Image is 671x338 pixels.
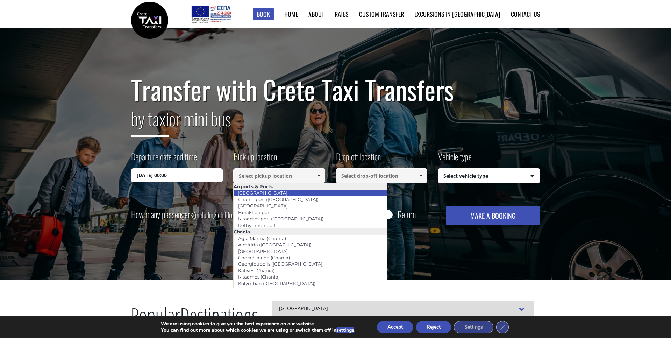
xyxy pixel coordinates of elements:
[359,9,404,19] a: Custom Transfer
[161,321,355,327] p: We are using cookies to give you the best experience on our website.
[193,210,238,220] small: (including children)
[131,301,180,333] span: Popular
[233,168,325,183] input: Select pickup location
[233,150,277,168] label: Pick up location
[253,8,274,21] a: Book
[234,201,292,211] a: [GEOGRAPHIC_DATA]
[234,253,294,262] a: Chora Sfakion (Chania)
[336,327,354,333] button: settings
[234,228,387,235] li: Chania
[454,321,493,333] button: Settings
[336,168,428,183] input: Select drop-off location
[234,272,284,282] a: Kissamos (Chania)
[234,259,328,269] a: Georgioupolis ([GEOGRAPHIC_DATA])
[131,105,169,137] span: by taxi
[414,9,500,19] a: Excursions in [GEOGRAPHIC_DATA]
[234,240,316,249] a: Almirida ([GEOGRAPHIC_DATA])
[131,104,540,142] h2: or mini bus
[131,2,168,39] img: Crete Taxi Transfers | Safe Taxi Transfer Services from to Heraklion Airport, Chania Airport, Ret...
[233,188,292,198] a: [GEOGRAPHIC_DATA]
[336,150,381,168] label: Drop off location
[190,3,232,24] img: e-bannersEUERDF180X90.jpg
[234,207,276,217] a: Heraklion port
[438,169,540,183] span: Select vehicle type
[234,246,292,256] a: [GEOGRAPHIC_DATA]
[496,321,509,333] button: Close GDPR Cookie Banner
[234,183,387,190] li: Airports & Ports
[335,9,349,19] a: Rates
[234,195,323,204] a: Chania port ([GEOGRAPHIC_DATA])
[131,206,242,223] label: How many passengers ?
[131,16,168,23] a: Crete Taxi Transfers | Safe Taxi Transfer Services from to Heraklion Airport, Chania Airport, Ret...
[234,214,328,224] a: Kissamos port ([GEOGRAPHIC_DATA])
[511,9,540,19] a: Contact us
[377,321,413,333] button: Accept
[284,9,298,19] a: Home
[415,168,427,183] a: Show All Items
[438,150,472,168] label: Vehicle type
[308,9,324,19] a: About
[416,321,451,333] button: Reject
[131,150,197,168] label: Departure date and time
[446,206,540,225] button: MAKE A BOOKING
[272,301,534,316] div: [GEOGRAPHIC_DATA]
[161,327,355,333] p: You can find out more about which cookies we are using or switch them off in .
[234,266,279,275] a: Kalives (Chania)
[131,75,540,104] h1: Transfer with Crete Taxi Transfers
[398,210,416,219] label: Return
[234,220,280,230] a: Rethymnon port
[234,233,291,243] a: Agia Marina (Chania)
[313,168,324,183] a: Show All Items
[234,279,320,288] a: Kolymbari ([GEOGRAPHIC_DATA])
